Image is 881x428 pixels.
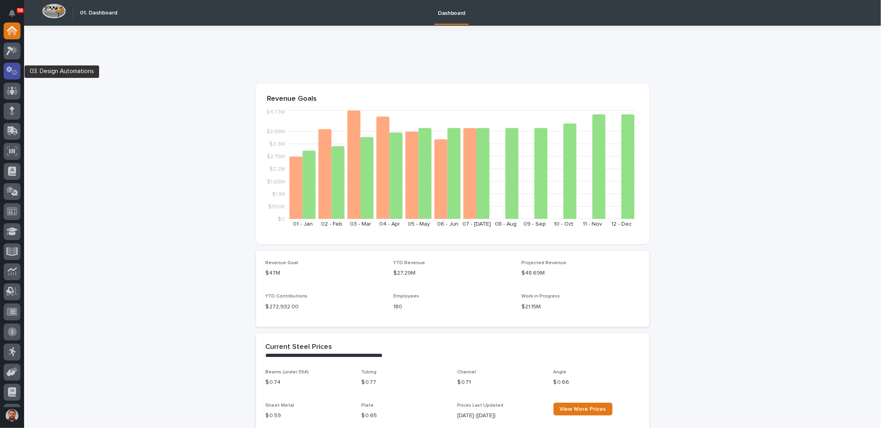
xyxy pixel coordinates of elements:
[393,294,419,299] span: Employees
[560,406,606,412] span: View More Prices
[521,269,640,277] p: $48.69M
[269,166,285,172] tspan: $2.2M
[553,370,567,375] span: Angle
[553,378,640,387] p: $ 0.66
[458,403,504,408] span: Prices Last Updated
[611,221,632,227] text: 12 - Dec
[269,141,285,147] tspan: $3.3M
[266,370,309,375] span: Beams (under 55#)
[458,370,476,375] span: Channel
[362,370,377,375] span: Tubing
[521,294,560,299] span: Work in Progress
[267,154,285,159] tspan: $2.75M
[523,221,546,227] text: 09 - Sep
[407,221,429,227] text: 05 - May
[266,343,332,352] h2: Current Steel Prices
[362,378,448,387] p: $ 0.77
[494,221,516,227] text: 08 - Aug
[462,221,491,227] text: 07 - [DATE]
[553,403,612,416] a: View More Prices
[4,5,20,22] button: Notifications
[267,179,285,184] tspan: $1.65M
[521,303,640,311] p: $21.15M
[350,221,371,227] text: 03 - Mar
[437,221,458,227] text: 06 - Jun
[266,261,299,265] span: Revenue Goal
[266,269,384,277] p: $47M
[4,407,20,424] button: users-avatar
[266,412,352,420] p: $ 0.59
[278,216,285,222] tspan: $0
[268,204,285,209] tspan: $550K
[362,412,448,420] p: $ 0.65
[42,4,66,18] img: Workspace Logo
[10,10,20,22] div: Notifications56
[458,412,544,420] p: [DATE] ([DATE])
[267,95,638,104] p: Revenue Goals
[521,261,566,265] span: Projected Revenue
[80,10,117,16] h2: 01. Dashboard
[362,403,374,408] span: Plate
[393,303,512,311] p: 180
[321,221,342,227] text: 02 - Feb
[458,378,544,387] p: $ 0.71
[393,261,425,265] span: YTD Revenue
[266,378,352,387] p: $ 0.74
[583,221,602,227] text: 11 - Nov
[266,109,285,115] tspan: $4.77M
[266,129,285,135] tspan: $3.85M
[266,403,295,408] span: Sheet Metal
[266,294,308,299] span: YTD Contributions
[293,221,312,227] text: 01 - Jan
[379,221,400,227] text: 04 - Apr
[266,303,384,311] p: $ 272,932.00
[272,191,285,197] tspan: $1.1M
[554,221,573,227] text: 10 - Oct
[393,269,512,277] p: $27.29M
[18,8,23,13] p: 56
